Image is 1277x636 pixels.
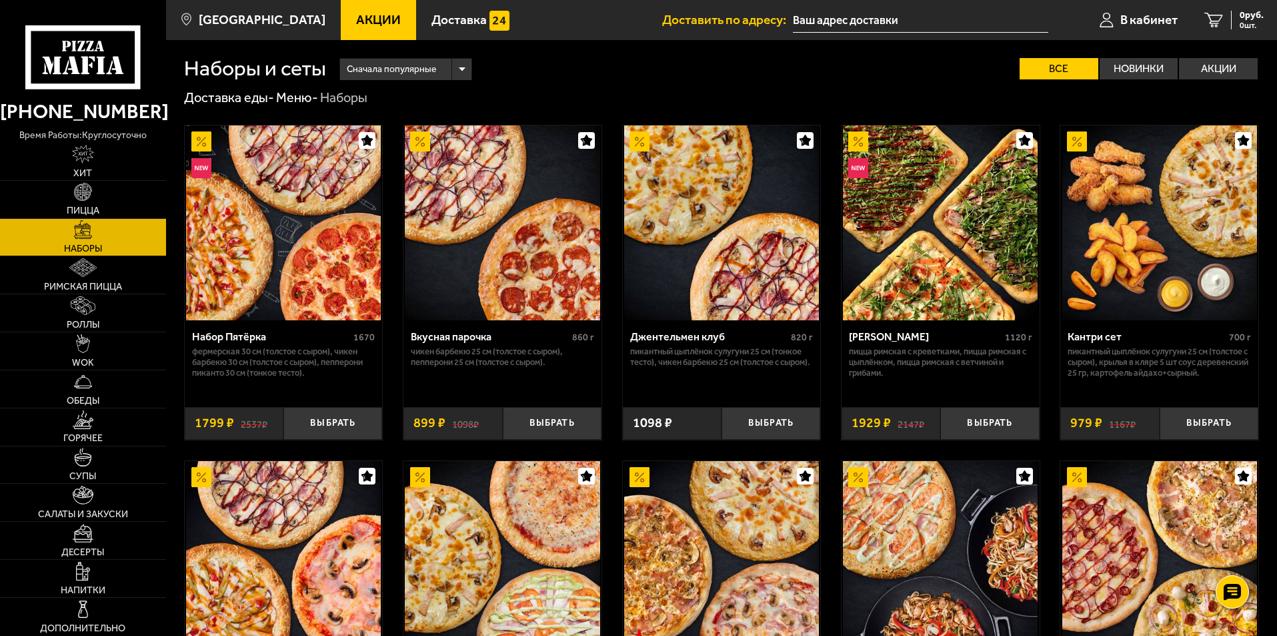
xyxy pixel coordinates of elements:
[191,131,211,151] img: Акционный
[1240,21,1264,29] span: 0 шт.
[72,358,94,368] span: WOK
[356,13,401,26] span: Акции
[199,13,325,26] span: [GEOGRAPHIC_DATA]
[1109,416,1136,430] s: 1167 ₽
[849,346,1032,378] p: Пицца Римская с креветками, Пицца Римская с цыплёнком, Пицца Римская с ветчиной и грибами.
[403,125,601,320] a: АкционныйВкусная парочка
[793,8,1048,33] input: Ваш адрес доставки
[662,13,793,26] span: Доставить по адресу:
[842,125,1040,320] a: АкционныйНовинкаМама Миа
[191,158,211,178] img: Новинка
[1070,416,1102,430] span: 979 ₽
[1229,332,1251,343] span: 700 г
[1068,330,1226,343] div: Кантри сет
[69,472,96,481] span: Супы
[184,58,326,79] h1: Наборы и сеты
[848,158,868,178] img: Новинка
[186,125,381,320] img: Набор Пятёрка
[940,407,1039,440] button: Выбрать
[40,624,125,633] span: Дополнительно
[1005,332,1032,343] span: 1120 г
[1068,346,1251,378] p: Пикантный цыплёнок сулугуни 25 см (толстое с сыром), крылья в кляре 5 шт соус деревенский 25 гр, ...
[191,467,211,487] img: Акционный
[1179,58,1258,79] label: Акции
[1120,13,1178,26] span: В кабинет
[630,346,814,368] p: Пикантный цыплёнок сулугуни 25 см (тонкое тесто), Чикен Барбекю 25 см (толстое с сыром).
[192,346,375,378] p: Фермерская 30 см (толстое с сыром), Чикен Барбекю 30 см (толстое с сыром), Пепперони Пиканто 30 с...
[413,416,445,430] span: 899 ₽
[1062,125,1257,320] img: Кантри сет
[633,416,672,430] span: 1098 ₽
[629,131,650,151] img: Акционный
[241,416,267,430] s: 2537 ₽
[192,330,351,343] div: Набор Пятёрка
[283,407,382,440] button: Выбрать
[347,57,436,82] span: Сначала популярные
[791,332,813,343] span: 820 г
[411,346,594,368] p: Чикен Барбекю 25 см (толстое с сыром), Пепперони 25 см (толстое с сыром).
[629,467,650,487] img: Акционный
[411,330,569,343] div: Вкусная парочка
[843,125,1038,320] img: Мама Миа
[623,125,821,320] a: АкционныйДжентельмен клуб
[1020,58,1098,79] label: Все
[848,131,868,151] img: Акционный
[38,510,128,519] span: Салаты и закуски
[44,282,122,292] span: Римская пицца
[276,89,318,105] a: Меню-
[410,131,430,151] img: Акционный
[67,396,99,406] span: Обеды
[722,407,820,440] button: Выбрать
[1060,125,1258,320] a: АкционныйКантри сет
[61,548,104,557] span: Десерты
[320,89,367,107] div: Наборы
[1100,58,1178,79] label: Новинки
[195,416,234,430] span: 1799 ₽
[630,330,788,343] div: Джентельмен клуб
[410,467,430,487] img: Акционный
[848,467,868,487] img: Акционный
[624,125,819,320] img: Джентельмен клуб
[184,89,274,105] a: Доставка еды-
[64,244,102,254] span: Наборы
[67,320,99,330] span: Роллы
[1067,467,1087,487] img: Акционный
[185,125,383,320] a: АкционныйНовинкаНабор Пятёрка
[353,332,375,343] span: 1670
[431,13,487,26] span: Доставка
[489,11,509,31] img: 15daf4d41897b9f0e9f617042186c801.svg
[61,586,105,595] span: Напитки
[503,407,601,440] button: Выбрать
[73,169,92,178] span: Хит
[67,206,99,216] span: Пицца
[452,416,479,430] s: 1098 ₽
[898,416,924,430] s: 2147 ₽
[63,434,103,443] span: Горячее
[405,125,599,320] img: Вкусная парочка
[852,416,891,430] span: 1929 ₽
[1067,131,1087,151] img: Акционный
[1160,407,1258,440] button: Выбрать
[572,332,594,343] span: 860 г
[849,330,1002,343] div: [PERSON_NAME]
[1240,11,1264,20] span: 0 руб.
